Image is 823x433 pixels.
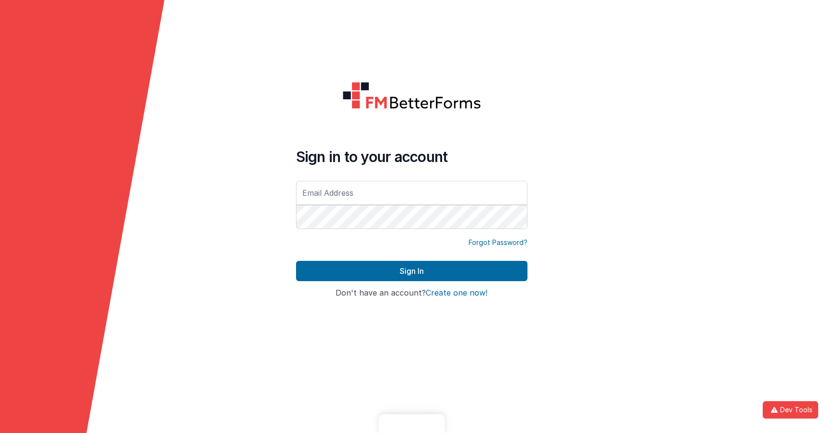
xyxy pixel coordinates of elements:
[296,148,527,165] h4: Sign in to your account
[469,238,527,247] a: Forgot Password?
[296,289,527,298] h4: Don't have an account?
[296,261,527,281] button: Sign In
[763,401,818,419] button: Dev Tools
[426,289,487,298] button: Create one now!
[296,181,527,205] input: Email Address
